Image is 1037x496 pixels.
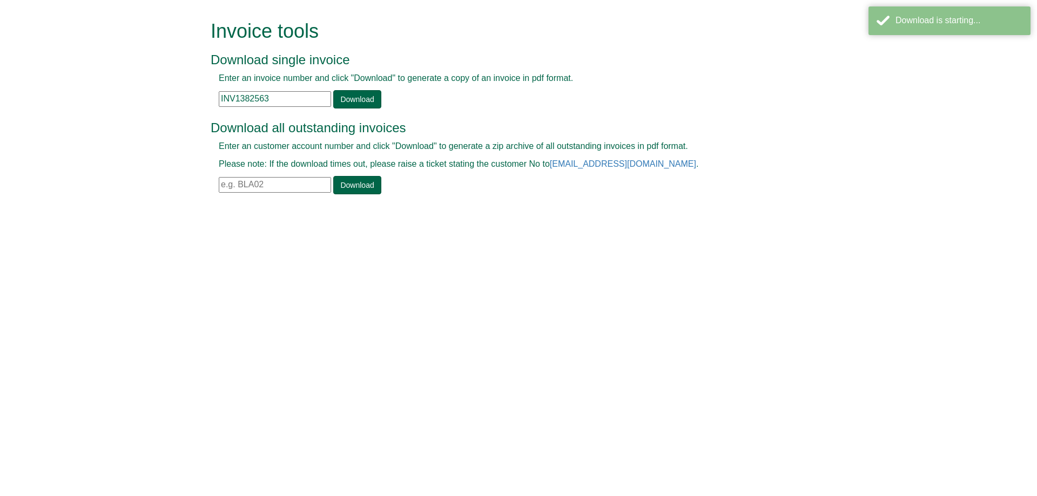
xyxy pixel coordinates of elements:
h1: Invoice tools [211,21,802,42]
p: Enter an customer account number and click "Download" to generate a zip archive of all outstandin... [219,140,794,153]
p: Please note: If the download times out, please raise a ticket stating the customer No to . [219,158,794,171]
div: Download is starting... [895,15,1022,27]
input: e.g. INV1234 [219,91,331,107]
a: Download [333,90,381,108]
p: Enter an invoice number and click "Download" to generate a copy of an invoice in pdf format. [219,72,794,85]
h3: Download all outstanding invoices [211,121,802,135]
a: Download [333,176,381,194]
input: e.g. BLA02 [219,177,331,193]
h3: Download single invoice [211,53,802,67]
a: [EMAIL_ADDRESS][DOMAIN_NAME] [550,159,696,168]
